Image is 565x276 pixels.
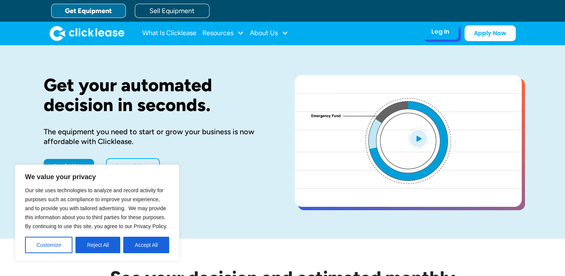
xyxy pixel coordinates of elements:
a: Get Equipment [51,4,126,18]
a: Sell Equipment [135,4,209,18]
a: Apply Now [465,25,516,41]
h1: Get your automated decision in seconds. [44,75,271,115]
a: open lightbox [295,75,522,207]
button: Reject All [75,237,120,253]
img: Clicklease logo [50,26,124,41]
div: Log In [431,28,449,36]
div: About Us [250,26,288,41]
span: Our site uses technologies to analyze and record activity for purposes such as compliance to impr... [25,187,167,229]
img: Blue play button logo on a light blue circular background [408,128,428,149]
button: Accept All [123,237,169,253]
a: Apply Now [44,159,94,174]
button: Customize [25,237,72,253]
div: The equipment you need to start or grow your business is now affordable with Clicklease. [44,127,271,146]
p: We value your privacy [25,172,169,181]
a: Learn More [106,158,160,175]
a: What Is Clicklease [142,26,196,41]
div: Resources [202,26,244,41]
div: We value your privacy [15,165,179,261]
a: home [50,26,124,41]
